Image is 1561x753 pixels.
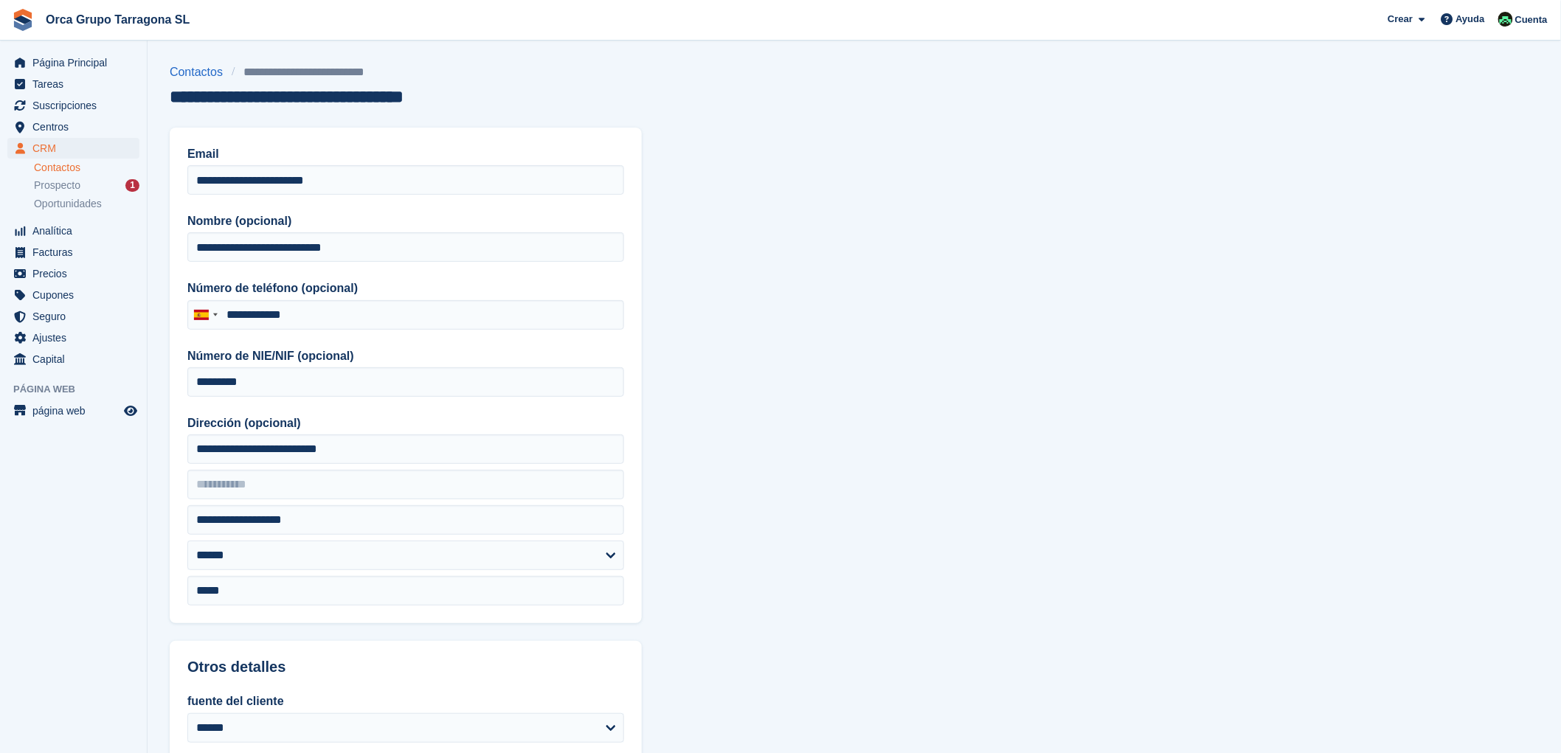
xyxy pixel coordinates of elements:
[7,117,139,137] a: menu
[187,414,624,432] label: Dirección (opcional)
[32,349,121,369] span: Capital
[187,347,624,365] label: Número de NIE/NIF (opcional)
[187,659,624,676] h2: Otros detalles
[13,382,147,397] span: Página web
[7,221,139,241] a: menu
[7,327,139,348] a: menu
[32,242,121,263] span: Facturas
[187,693,624,710] label: fuente del cliente
[32,306,121,327] span: Seguro
[170,63,232,81] a: Contactos
[32,95,121,116] span: Suscripciones
[7,263,139,284] a: menu
[40,7,195,32] a: Orca Grupo Tarragona SL
[7,400,139,421] a: menú
[7,95,139,116] a: menu
[187,212,624,230] label: Nombre (opcional)
[1388,12,1413,27] span: Crear
[188,301,222,329] div: Spain (España): +34
[32,117,121,137] span: Centros
[32,52,121,73] span: Página Principal
[32,263,121,284] span: Precios
[125,179,139,192] div: 1
[7,74,139,94] a: menu
[1498,12,1513,27] img: Tania
[32,221,121,241] span: Analítica
[1515,13,1548,27] span: Cuenta
[34,161,139,175] a: Contactos
[34,178,139,193] a: Prospecto 1
[187,280,624,297] label: Número de teléfono (opcional)
[32,400,121,421] span: página web
[7,285,139,305] a: menu
[12,9,34,31] img: stora-icon-8386f47178a22dfd0bd8f6a31ec36ba5ce8667c1dd55bd0f319d3a0aa187defe.svg
[1456,12,1485,27] span: Ayuda
[32,285,121,305] span: Cupones
[32,74,121,94] span: Tareas
[7,138,139,159] a: menu
[32,327,121,348] span: Ajustes
[122,402,139,420] a: Vista previa de la tienda
[7,306,139,327] a: menu
[34,196,139,212] a: Oportunidades
[7,52,139,73] a: menu
[34,178,80,192] span: Prospecto
[7,242,139,263] a: menu
[7,349,139,369] a: menu
[187,145,624,163] label: Email
[170,63,404,81] nav: breadcrumbs
[34,197,102,211] span: Oportunidades
[32,138,121,159] span: CRM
